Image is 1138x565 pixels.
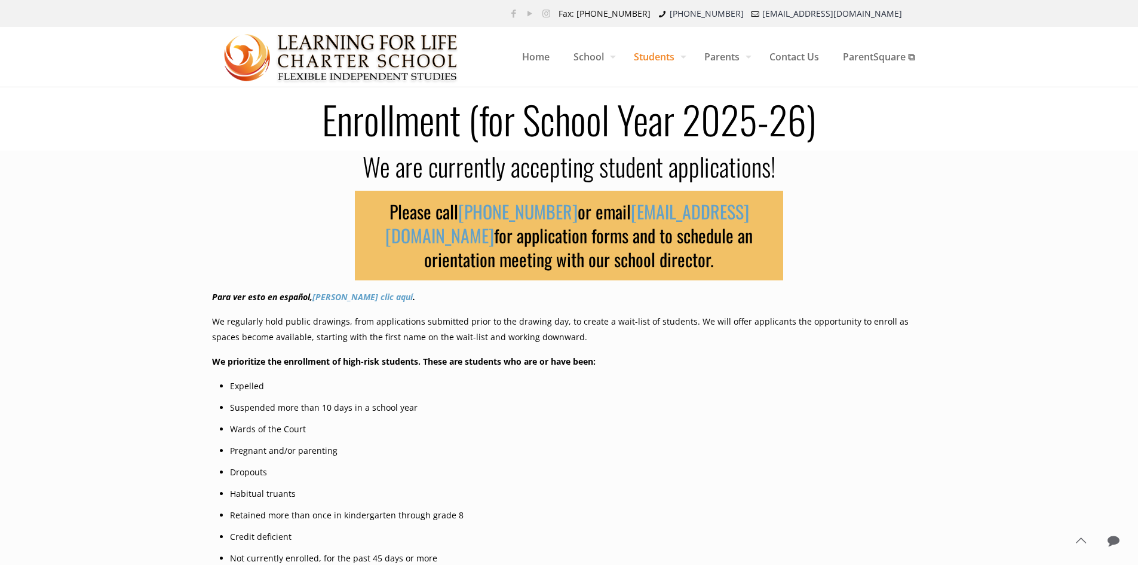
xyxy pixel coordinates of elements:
[212,151,927,182] h2: We are currently accepting student applications!
[562,27,622,87] a: School
[831,39,927,75] span: ParentSquare ⧉
[562,39,622,75] span: School
[750,8,762,19] i: mail
[622,27,692,87] a: Students
[757,27,831,87] a: Contact Us
[230,443,927,459] li: Pregnant and/or parenting
[692,39,757,75] span: Parents
[230,465,927,480] li: Dropouts
[212,291,415,303] em: Para ver esto en español, .
[1068,528,1093,553] a: Back to top icon
[510,27,562,87] a: Home
[524,7,536,19] a: YouTube icon
[508,7,520,19] a: Facebook icon
[510,39,562,75] span: Home
[670,8,744,19] a: [PHONE_NUMBER]
[230,508,927,523] li: Retained more than once in kindergarten through grade 8
[458,198,578,225] a: [PHONE_NUMBER]
[622,39,692,75] span: Students
[224,28,459,87] img: Enrollment (for School Year 2025-26)
[657,8,668,19] i: phone
[762,8,902,19] a: [EMAIL_ADDRESS][DOMAIN_NAME]
[540,7,553,19] a: Instagram icon
[757,39,831,75] span: Contact Us
[230,486,927,502] li: Habitual truants
[205,100,934,138] h1: Enrollment (for School Year 2025-26)
[224,27,459,87] a: Learning for Life Charter School
[385,198,749,249] a: [EMAIL_ADDRESS][DOMAIN_NAME]
[312,291,413,303] a: [PERSON_NAME] clic aquí
[230,422,927,437] li: Wards of the Court
[692,27,757,87] a: Parents
[831,27,927,87] a: ParentSquare ⧉
[230,529,927,545] li: Credit deficient
[355,191,784,280] h3: Please call or email for application forms and to schedule an orientation meeting with our school...
[230,378,927,394] li: Expelled
[230,400,927,416] li: Suspended more than 10 days in a school year
[212,356,596,367] b: We prioritize the enrollment of high-risk students. These are students who are or have been:
[212,314,927,345] p: We regularly hold public drawings, from applications submitted prior to the drawing day, to creat...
